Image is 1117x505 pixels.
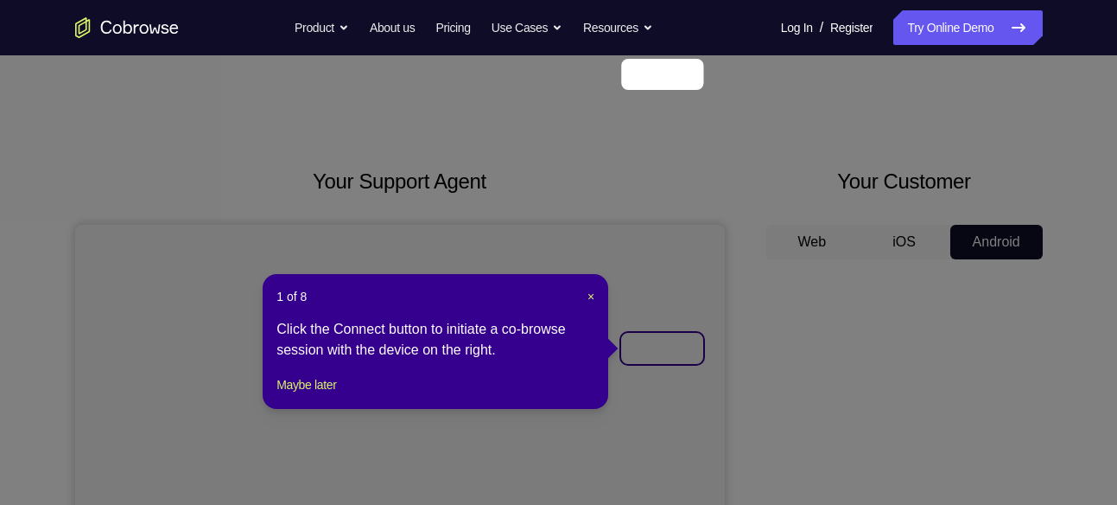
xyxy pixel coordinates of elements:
button: Maybe later [276,374,336,395]
a: Register [830,10,873,45]
button: Product [295,10,349,45]
span: × [587,290,594,304]
a: Pricing [435,10,470,45]
div: Click the Connect button to initiate a co-browse session with the device on the right. [276,319,594,361]
button: Close Tour [587,288,594,305]
span: / [820,17,823,38]
button: Resources [583,10,653,45]
button: Use Cases [492,10,562,45]
a: About us [370,10,415,45]
a: Go to the home page [75,17,179,38]
a: Try Online Demo [893,10,1042,45]
a: Log In [781,10,813,45]
span: 1 of 8 [276,288,307,305]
